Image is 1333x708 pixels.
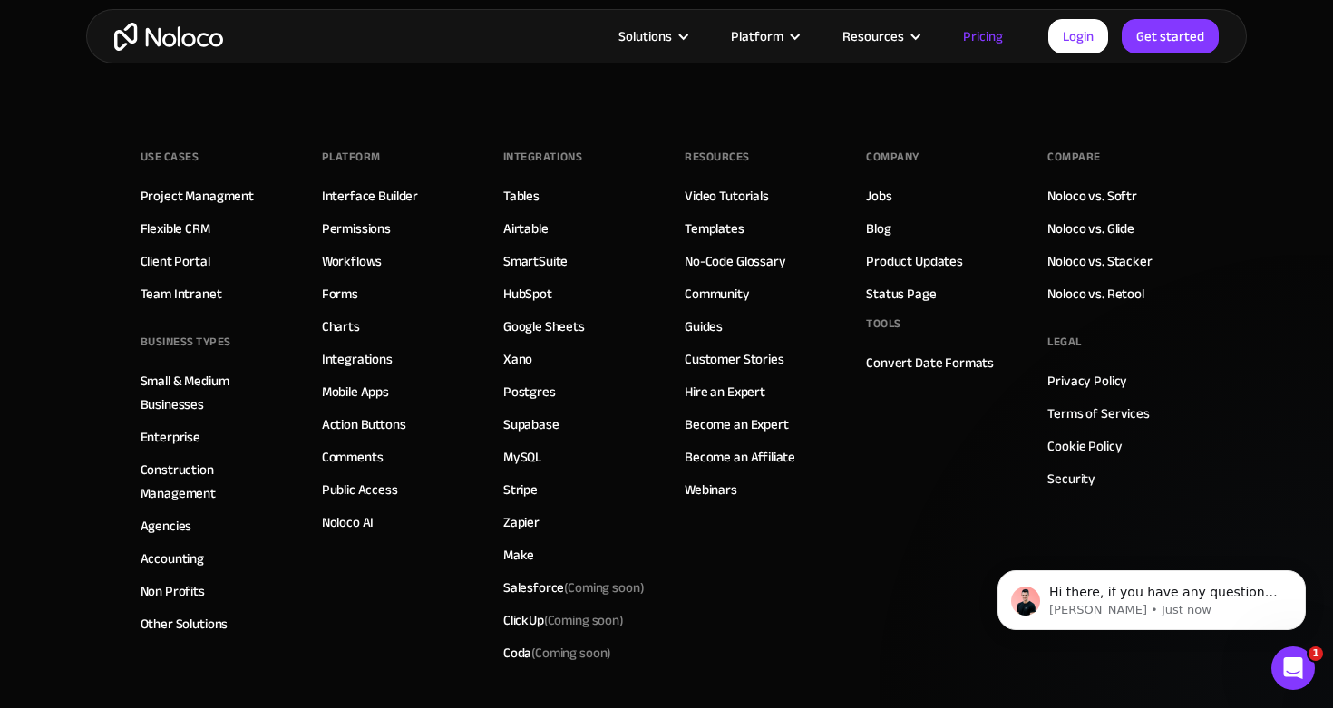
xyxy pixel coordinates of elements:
[141,425,201,449] a: Enterprise
[322,445,384,469] a: Comments
[685,249,786,273] a: No-Code Glossary
[685,217,744,240] a: Templates
[322,143,381,170] div: Platform
[1047,328,1082,355] div: Legal
[141,249,210,273] a: Client Portal
[1122,19,1219,53] a: Get started
[141,579,205,603] a: Non Profits
[322,347,393,371] a: Integrations
[322,249,383,273] a: Workflows
[940,24,1026,48] a: Pricing
[141,369,286,416] a: Small & Medium Businesses
[685,184,769,208] a: Video Tutorials
[1047,467,1095,490] a: Security
[866,351,994,374] a: Convert Date Formats
[866,143,919,170] div: Company
[503,315,585,338] a: Google Sheets
[141,217,210,240] a: Flexible CRM
[685,143,750,170] div: Resources
[141,282,222,306] a: Team Intranet
[1047,282,1143,306] a: Noloco vs. Retool
[708,24,820,48] div: Platform
[685,282,750,306] a: Community
[503,143,582,170] div: INTEGRATIONS
[503,380,556,403] a: Postgres
[685,380,765,403] a: Hire an Expert
[322,282,358,306] a: Forms
[866,282,936,306] a: Status Page
[1048,19,1108,53] a: Login
[141,514,192,538] a: Agencies
[685,347,784,371] a: Customer Stories
[503,347,532,371] a: Xano
[866,249,963,273] a: Product Updates
[322,510,375,534] a: Noloco AI
[503,184,540,208] a: Tables
[503,249,569,273] a: SmartSuite
[1047,143,1101,170] div: Compare
[842,24,904,48] div: Resources
[731,24,783,48] div: Platform
[503,510,540,534] a: Zapier
[503,412,559,436] a: Supabase
[141,328,231,355] div: BUSINESS TYPES
[503,608,624,632] div: ClickUp
[1271,646,1315,690] iframe: Intercom live chat
[866,310,901,337] div: Tools
[141,143,199,170] div: Use Cases
[1047,249,1152,273] a: Noloco vs. Stacker
[1047,402,1149,425] a: Terms of Services
[503,217,549,240] a: Airtable
[1309,646,1323,661] span: 1
[531,640,611,665] span: (Coming soon)
[1047,184,1137,208] a: Noloco vs. Softr
[685,412,789,436] a: Become an Expert
[503,478,538,501] a: Stripe
[866,217,890,240] a: Blog
[685,445,795,469] a: Become an Affiliate
[503,641,611,664] div: Coda
[322,315,360,338] a: Charts
[141,184,254,208] a: Project Managment
[322,380,389,403] a: Mobile Apps
[866,184,891,208] a: Jobs
[503,576,645,599] div: Salesforce
[564,575,644,600] span: (Coming soon)
[322,412,406,436] a: Action Buttons
[1047,217,1134,240] a: Noloco vs. Glide
[322,217,391,240] a: Permissions
[685,315,723,338] a: Guides
[970,532,1333,659] iframe: Intercom notifications message
[322,184,418,208] a: Interface Builder
[141,458,286,505] a: Construction Management
[141,612,229,635] a: Other Solutions
[322,478,398,501] a: Public Access
[685,478,737,501] a: Webinars
[618,24,672,48] div: Solutions
[503,445,541,469] a: MySQL
[820,24,940,48] div: Resources
[596,24,708,48] div: Solutions
[1047,434,1122,458] a: Cookie Policy
[503,282,552,306] a: HubSpot
[544,607,624,633] span: (Coming soon)
[503,543,534,567] a: Make
[1047,369,1127,393] a: Privacy Policy
[114,23,223,51] a: home
[141,547,205,570] a: Accounting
